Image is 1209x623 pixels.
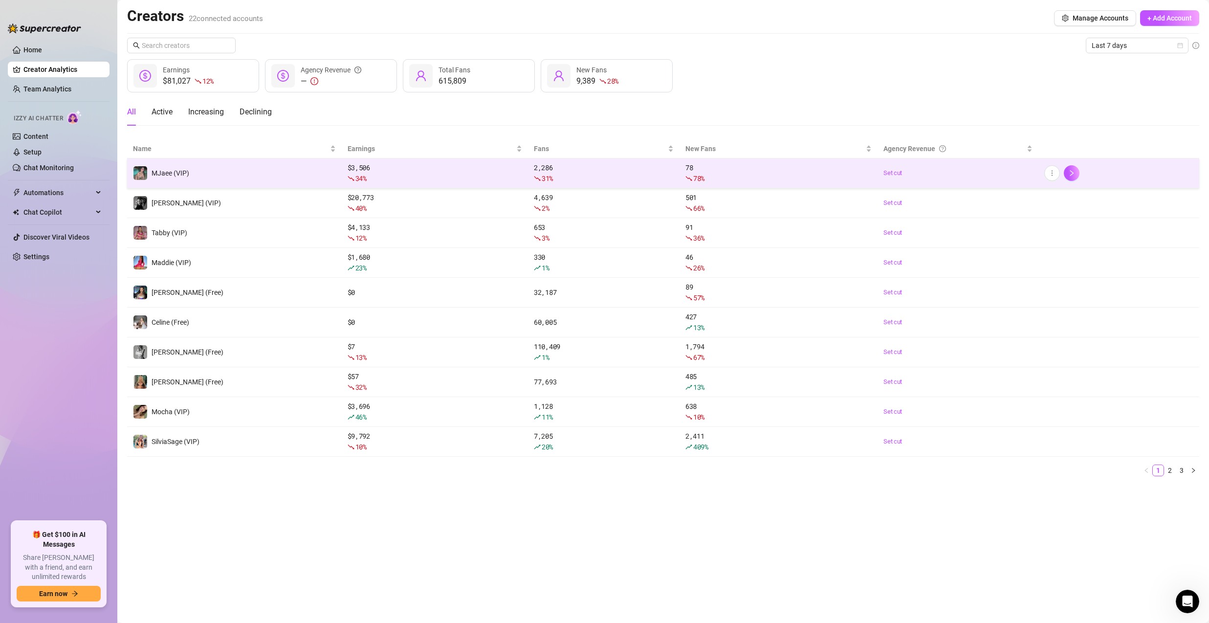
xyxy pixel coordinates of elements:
a: Set cut [883,258,1033,267]
span: [PERSON_NAME] (Free) [152,348,223,356]
div: Agency Revenue [301,65,361,75]
a: Set cut [883,168,1033,178]
span: rise [534,444,541,450]
span: 13 % [355,353,367,362]
span: 12 % [202,76,214,86]
span: New Fans [576,66,607,74]
div: 1,128 [534,401,674,423]
div: 89 [685,282,872,303]
span: 40 % [355,203,367,213]
h2: Creators [127,7,263,25]
div: $ 1,680 [348,252,522,273]
span: 10 % [355,442,367,451]
img: MJaee (VIP) [133,166,147,180]
span: left [1143,467,1149,473]
div: 4,639 [534,192,674,214]
span: fall [348,444,354,450]
a: Creator Analytics [23,62,102,77]
a: Set cut [883,288,1033,297]
div: 91 [685,222,872,244]
span: 31 % [542,174,553,183]
span: question-circle [354,65,361,75]
button: right [1064,165,1079,181]
th: New Fans [680,139,878,158]
a: Set cut [883,407,1033,417]
span: SilviaSage (VIP) [152,438,199,445]
div: 2,411 [685,431,872,452]
span: fall [685,175,692,182]
span: fall [685,205,692,212]
th: Earnings [342,139,528,158]
img: Ellie (Free) [133,375,147,389]
span: 57 % [693,293,704,302]
div: 46 [685,252,872,273]
div: 60,005 [534,317,674,328]
a: Set cut [883,377,1033,387]
span: dollar-circle [139,70,151,82]
span: Mocha (VIP) [152,408,190,416]
span: fall [348,205,354,212]
span: rise [685,324,692,331]
span: [PERSON_NAME] (VIP) [152,199,221,207]
button: Manage Accounts [1054,10,1136,26]
span: fall [685,294,692,301]
img: Tabby (VIP) [133,226,147,240]
button: Earn nowarrow-right [17,586,101,601]
span: rise [685,444,692,450]
div: $ 0 [348,317,522,328]
span: thunderbolt [13,189,21,197]
img: logo-BBDzfeDw.svg [8,23,81,33]
span: Last 7 days [1092,38,1183,53]
th: Fans [528,139,680,158]
iframe: Intercom live chat [1176,590,1199,613]
a: 2 [1165,465,1175,476]
span: New Fans [685,143,864,154]
div: 77,693 [534,377,674,387]
span: right [1068,170,1075,177]
img: Chat Copilot [13,209,19,216]
img: Kennedy (Free) [133,345,147,359]
div: 653 [534,222,674,244]
a: Set cut [883,347,1033,357]
span: 11 % [542,412,553,422]
div: 1,794 [685,341,872,363]
button: right [1187,465,1199,476]
span: 3 % [542,233,549,243]
a: Set cut [883,437,1033,446]
span: 1 % [542,353,549,362]
span: exclamation-circle [310,77,318,85]
span: fall [685,265,692,271]
span: Share [PERSON_NAME] with a friend, and earn unlimited rewards [17,553,101,582]
div: 501 [685,192,872,214]
li: 3 [1176,465,1187,476]
div: 485 [685,371,872,393]
img: Celine (Free) [133,315,147,329]
a: Content [23,133,48,140]
span: rise [534,354,541,361]
span: Earnings [163,66,190,74]
span: fall [685,354,692,361]
span: Earn now [39,590,67,598]
span: 🎁 Get $100 in AI Messages [17,530,101,549]
span: search [133,42,140,49]
span: rise [685,384,692,391]
span: [PERSON_NAME] (Free) [152,378,223,386]
span: fall [348,384,354,391]
div: Active [152,106,173,118]
span: fall [534,205,541,212]
span: Name [133,143,328,154]
div: $ 0 [348,287,522,298]
div: 427 [685,311,872,333]
span: 67 % [693,353,704,362]
span: 1 % [542,263,549,272]
span: 13 % [693,382,704,392]
div: $ 3,506 [348,162,522,184]
span: Manage Accounts [1073,14,1128,22]
a: Settings [23,253,49,261]
div: $81,027 [163,75,214,87]
span: 66 % [693,203,704,213]
div: Declining [240,106,272,118]
span: rise [348,414,354,421]
span: 23 % [355,263,367,272]
span: Fans [534,143,666,154]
